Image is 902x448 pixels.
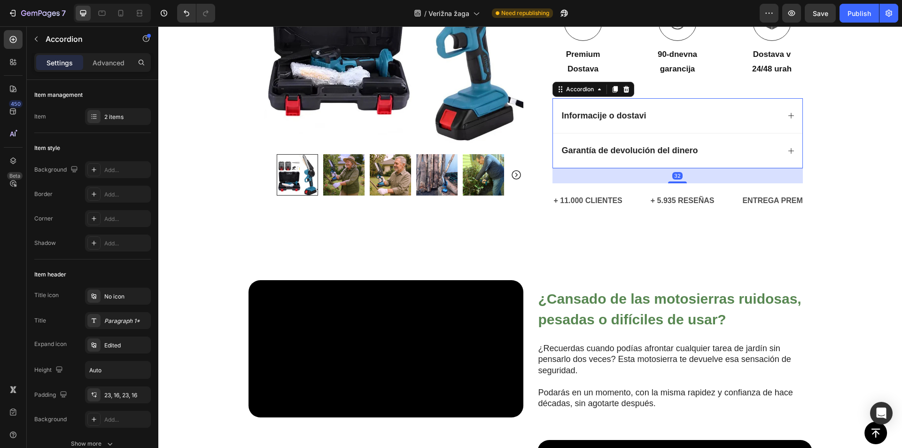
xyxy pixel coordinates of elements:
p: + 5.935 RESEÑAS [492,168,556,181]
p: 7 [62,8,66,19]
p: + 11.000 CLIENTES [396,168,464,181]
strong: Dostava v 24/48 urah [594,24,633,47]
div: Edited [104,341,148,350]
strong: premium dostava [408,24,442,47]
p: Advanced [93,58,124,68]
div: Paragraph 1* [104,317,148,325]
div: Item style [34,144,60,152]
input: Auto [86,362,150,378]
div: Expand icon [34,340,67,348]
div: Rich Text Editor. Editing area: main [402,83,490,96]
strong: Garantía de devolución del dinero [404,119,540,129]
div: Item management [34,91,83,99]
div: Title icon [34,291,59,299]
p: Settings [47,58,73,68]
div: Shadow [34,239,56,247]
div: Height [34,364,65,377]
strong: Informacije o dostavi [404,85,488,94]
div: Background [34,164,80,176]
div: Accordion [406,59,437,67]
div: Publish [848,8,871,18]
div: Add... [104,215,148,223]
div: Background [34,415,67,424]
div: Undo/Redo [177,4,215,23]
span: Save [813,9,828,17]
div: Rich Text Editor. Editing area: main [394,20,456,51]
div: Rich Text Editor. Editing area: main [583,20,645,51]
p: Accordion [46,33,125,45]
div: No icon [104,292,148,301]
div: 23, 16, 23, 16 [104,391,148,400]
div: Item [34,112,46,121]
video: Video [90,254,365,392]
iframe: Design area [158,26,902,448]
button: 7 [4,4,70,23]
div: Beta [7,172,23,180]
div: Open Intercom Messenger [870,402,893,424]
div: Padding [34,389,69,401]
span: Need republishing [501,9,549,17]
div: Add... [104,166,148,174]
div: Add... [104,416,148,424]
div: Corner [34,214,53,223]
div: Rich Text Editor. Editing area: main [489,20,550,51]
strong: 90-dnevna garancija [499,24,539,47]
p: ENTREGA PREMIUM GRATIS [584,168,688,181]
strong: ¿Cansado de las motosierras ruidosas, pesadas o difíciles de usar? [380,265,643,301]
div: Add... [104,239,148,248]
div: Rich Text Editor. Editing area: main [402,118,541,131]
button: Carousel Next Arrow [352,143,364,154]
span: / [424,8,427,18]
div: Border [34,190,53,198]
div: Add... [104,190,148,199]
div: Item header [34,270,66,279]
button: Publish [840,4,879,23]
div: 32 [514,146,524,153]
div: Title [34,316,46,325]
button: Save [805,4,836,23]
div: 2 items [104,113,148,121]
span: Verižna žaga [428,8,469,18]
div: 450 [9,100,23,108]
p: Podarás en un momento, con la misma rapidez y confianza de hace décadas, sin agotarte después. [380,361,638,383]
p: ¿Recuerdas cuando podías afrontar cualquier tarea de jardín sin pensarlo dos veces? Esta motosier... [380,317,638,350]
